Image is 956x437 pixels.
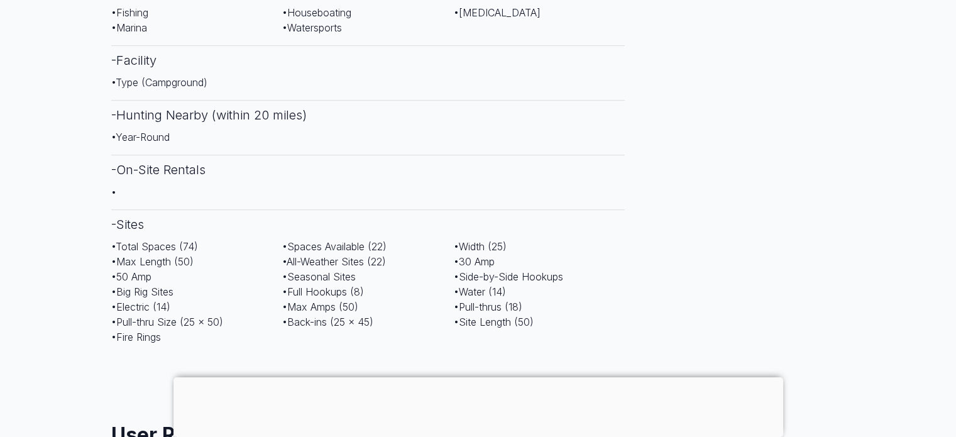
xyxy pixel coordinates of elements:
span: • Type (Campground) [111,76,207,89]
span: • Max Amps (50) [282,301,358,313]
span: • All-Weather Sites (22) [282,255,386,268]
span: • Marina [111,21,147,34]
span: • Full Hookups (8) [282,285,364,298]
span: • Pull-thrus (18) [454,301,522,313]
span: • Water (14) [454,285,506,298]
span: • 30 Amp [454,255,495,268]
span: • Side-by-Side Hookups [454,270,563,283]
span: • Watersports [282,21,342,34]
span: • Site Length (50) [454,316,534,328]
span: • Houseboating [282,6,351,19]
h3: - Sites [111,209,625,239]
span: • Fishing [111,6,148,19]
span: • Total Spaces (74) [111,240,198,253]
span: • Electric (14) [111,301,170,313]
h3: - Hunting Nearby (within 20 miles) [111,100,625,130]
span: • Back-ins (25 x 45) [282,316,373,328]
span: • [111,185,116,198]
iframe: Advertisement [173,377,783,434]
span: • Fire Rings [111,331,161,343]
span: • [MEDICAL_DATA] [454,6,541,19]
span: • Spaces Available (22) [282,240,387,253]
span: • Year-Round [111,131,170,143]
iframe: Advertisement [111,355,625,411]
span: • Max Length (50) [111,255,194,268]
span: • 50 Amp [111,270,151,283]
h3: - On-Site Rentals [111,155,625,184]
span: • Width (25) [454,240,507,253]
span: • Seasonal Sites [282,270,356,283]
h3: - Facility [111,45,625,75]
span: • Big Rig Sites [111,285,173,298]
span: • Pull-thru Size (25 x 50) [111,316,223,328]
